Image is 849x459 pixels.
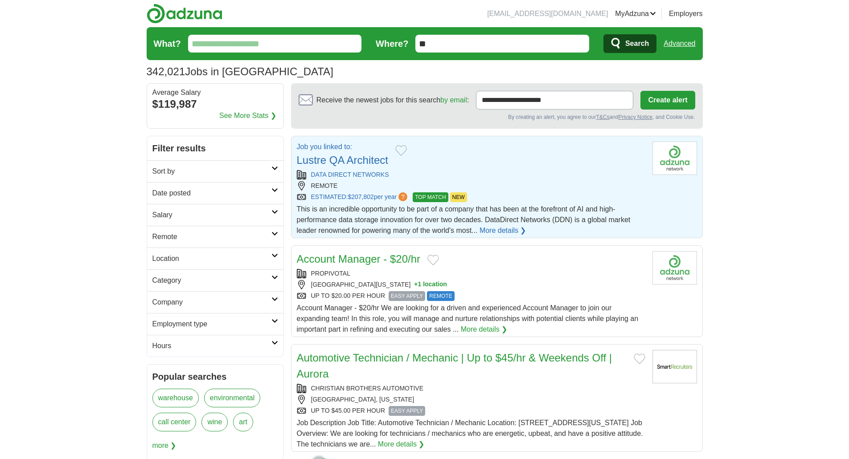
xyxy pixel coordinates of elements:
[152,232,271,242] h2: Remote
[297,291,645,301] div: UP TO $20.00 PER HOUR
[297,205,631,234] span: This is an incredible opportunity to be part of a company that has been at the forefront of AI an...
[297,269,645,278] div: PROPIVOTAL
[297,154,388,166] a: Lustre QA Architect
[152,275,271,286] h2: Category
[152,89,278,96] div: Average Salary
[152,370,278,383] h2: Popular searches
[652,142,697,175] img: Data Direct Networks logo
[147,4,222,24] img: Adzuna logo
[147,65,333,77] h1: Jobs in [GEOGRAPHIC_DATA]
[378,439,425,450] a: More details ❯
[154,37,181,50] label: What?
[147,160,283,182] a: Sort by
[652,350,697,383] img: Company logo
[625,35,649,53] span: Search
[147,204,283,226] a: Salary
[152,389,199,407] a: warehouse
[487,8,608,19] li: [EMAIL_ADDRESS][DOMAIN_NAME]
[152,253,271,264] h2: Location
[427,291,454,301] span: REMOTE
[297,280,645,289] div: [GEOGRAPHIC_DATA][US_STATE]
[603,34,656,53] button: Search
[219,110,276,121] a: See More Stats ❯
[297,142,388,152] p: Job you linked to:
[297,304,639,333] span: Account Manager - $20/hr We are looking for a driven and experienced Account Manager to join our ...
[395,145,407,156] button: Add to favorite jobs
[152,188,271,199] h2: Date posted
[297,384,645,393] div: CHRISTIAN BROTHERS AUTOMOTIVE
[297,181,645,191] div: REMOTE
[398,192,407,201] span: ?
[147,335,283,357] a: Hours
[204,389,261,407] a: environmental
[615,8,656,19] a: MyAdzuna
[376,37,408,50] label: Where?
[664,35,695,53] a: Advanced
[152,210,271,220] h2: Salary
[297,406,645,416] div: UP TO $45.00 PER HOUR
[450,192,467,202] span: NEW
[147,248,283,269] a: Location
[233,413,253,431] a: art
[297,419,643,448] span: Job Description Job Title: Automotive Technician / Mechanic Location: [STREET_ADDRESS][US_STATE] ...
[299,113,695,121] div: By creating an alert, you agree to our and , and Cookie Use.
[480,225,526,236] a: More details ❯
[152,437,176,455] span: more ❯
[297,352,612,380] a: Automotive Technician / Mechanic | Up to $45/hr & Weekends Off | Aurora
[147,226,283,248] a: Remote
[316,95,469,106] span: Receive the newest jobs for this search :
[152,96,278,112] div: $119,987
[311,171,389,178] a: DATA DIRECT NETWORKS
[596,114,609,120] a: T&Cs
[147,136,283,160] h2: Filter results
[414,280,418,289] span: +
[640,91,695,110] button: Create alert
[427,255,439,265] button: Add to favorite jobs
[152,413,197,431] a: call center
[311,192,410,202] a: ESTIMATED:$207,802per year?
[652,251,697,284] img: Company logo
[634,353,645,364] button: Add to favorite jobs
[389,406,425,416] span: EASY APPLY
[440,96,467,104] a: by email
[461,324,508,335] a: More details ❯
[297,253,421,265] a: Account Manager - $20/hr
[152,319,271,329] h2: Employment type
[152,341,271,351] h2: Hours
[147,313,283,335] a: Employment type
[669,8,703,19] a: Employers
[348,193,373,200] span: $207,802
[413,192,448,202] span: TOP MATCH
[152,166,271,177] h2: Sort by
[147,64,185,80] span: 342,021
[147,291,283,313] a: Company
[414,280,447,289] button: +1 location
[389,291,425,301] span: EASY APPLY
[618,114,652,120] a: Privacy Notice
[297,395,645,404] div: [GEOGRAPHIC_DATA], [US_STATE]
[201,413,228,431] a: wine
[147,269,283,291] a: Category
[152,297,271,308] h2: Company
[147,182,283,204] a: Date posted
